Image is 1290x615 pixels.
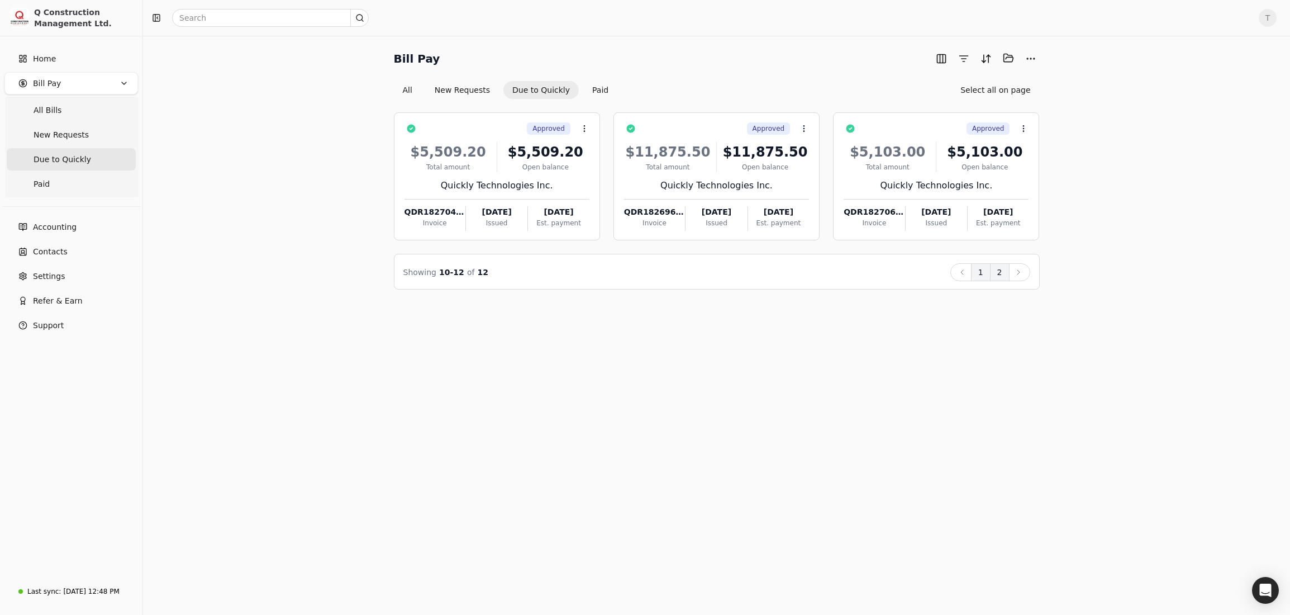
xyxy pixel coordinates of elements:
[4,265,138,287] a: Settings
[968,206,1029,218] div: [DATE]
[624,206,685,218] div: QDR182696-1325
[34,154,91,165] span: Due to Quickly
[172,9,369,27] input: Search
[426,81,499,99] button: New Requests
[844,206,905,218] div: QDR182706-1317
[503,81,579,99] button: Due to Quickly
[1259,9,1277,27] button: T
[478,268,488,277] span: 12
[977,50,995,68] button: Sort
[753,124,785,134] span: Approved
[968,218,1029,228] div: Est. payment
[466,218,527,228] div: Issued
[4,48,138,70] a: Home
[34,178,50,190] span: Paid
[404,179,589,192] div: Quickly Technologies Inc.
[34,129,89,141] span: New Requests
[4,72,138,94] button: Bill Pay
[4,216,138,238] a: Accounting
[404,142,492,162] div: $5,509.20
[404,162,492,172] div: Total amount
[4,581,138,602] a: Last sync:[DATE] 12:48 PM
[1252,577,1279,604] div: Open Intercom Messenger
[466,206,527,218] div: [DATE]
[403,268,436,277] span: Showing
[844,218,905,228] div: Invoice
[27,586,61,597] div: Last sync:
[7,124,136,146] a: New Requests
[7,173,136,195] a: Paid
[394,50,440,68] h2: Bill Pay
[624,162,712,172] div: Total amount
[33,78,61,89] span: Bill Pay
[844,162,931,172] div: Total amount
[34,7,133,29] div: Q Construction Management Ltd.
[34,105,61,116] span: All Bills
[624,179,809,192] div: Quickly Technologies Inc.
[394,81,421,99] button: All
[4,314,138,337] button: Support
[502,162,589,172] div: Open balance
[439,268,464,277] span: 10 - 12
[624,218,685,228] div: Invoice
[686,206,747,218] div: [DATE]
[502,142,589,162] div: $5,509.20
[4,290,138,312] button: Refer & Earn
[941,142,1029,162] div: $5,103.00
[624,142,712,162] div: $11,875.50
[583,81,617,99] button: Paid
[990,263,1010,281] button: 2
[971,263,991,281] button: 1
[9,8,30,28] img: 3171ca1f-602b-4dfe-91f0-0ace091e1481.jpeg
[906,218,967,228] div: Issued
[404,206,465,218] div: QDR182704-1318
[951,81,1039,99] button: Select all on page
[404,218,465,228] div: Invoice
[33,221,77,233] span: Accounting
[941,162,1029,172] div: Open balance
[721,162,809,172] div: Open balance
[972,124,1005,134] span: Approved
[528,218,589,228] div: Est. payment
[748,206,809,218] div: [DATE]
[686,218,747,228] div: Issued
[33,53,56,65] span: Home
[33,320,64,332] span: Support
[33,246,68,258] span: Contacts
[721,142,809,162] div: $11,875.50
[906,206,967,218] div: [DATE]
[7,99,136,121] a: All Bills
[33,295,83,307] span: Refer & Earn
[394,81,618,99] div: Invoice filter options
[528,206,589,218] div: [DATE]
[844,179,1029,192] div: Quickly Technologies Inc.
[844,142,931,162] div: $5,103.00
[33,271,65,282] span: Settings
[467,268,475,277] span: of
[748,218,809,228] div: Est. payment
[1022,50,1040,68] button: More
[999,49,1017,67] button: Batch (0)
[532,124,565,134] span: Approved
[63,586,119,597] div: [DATE] 12:48 PM
[4,240,138,263] a: Contacts
[7,148,136,171] a: Due to Quickly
